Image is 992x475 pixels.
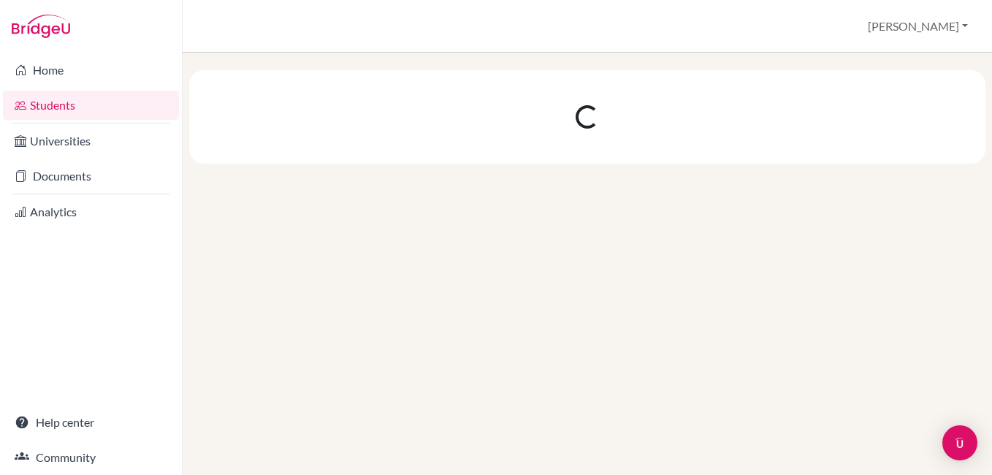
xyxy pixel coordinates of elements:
button: [PERSON_NAME] [861,12,974,40]
img: Bridge-U [12,15,70,38]
a: Analytics [3,197,179,227]
a: Universities [3,126,179,156]
a: Community [3,443,179,472]
a: Documents [3,161,179,191]
a: Home [3,56,179,85]
div: Open Intercom Messenger [942,425,977,460]
a: Students [3,91,179,120]
a: Help center [3,408,179,437]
